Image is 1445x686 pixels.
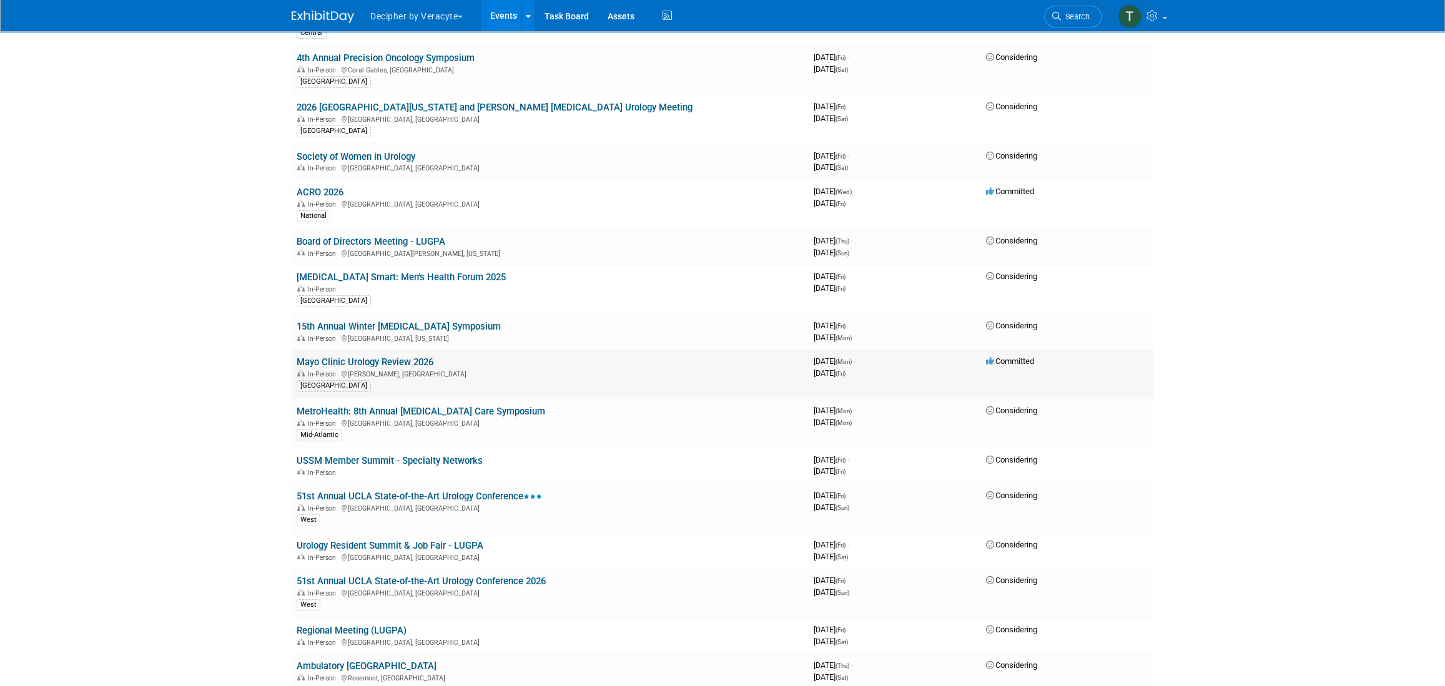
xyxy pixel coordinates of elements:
span: (Mon) [836,358,852,365]
span: (Mon) [836,419,852,426]
span: - [851,236,853,245]
span: - [847,272,849,281]
span: (Fri) [836,273,846,280]
span: [DATE] [814,455,849,464]
span: [DATE] [814,356,856,366]
span: Considering [986,151,1037,160]
span: [DATE] [814,625,849,634]
div: [GEOGRAPHIC_DATA], [GEOGRAPHIC_DATA] [297,198,804,208]
span: [DATE] [814,187,856,196]
img: In-Person Event [297,554,305,560]
span: (Wed) [836,189,852,195]
span: (Fri) [836,153,846,160]
span: [DATE] [814,102,849,111]
span: [DATE] [814,64,848,74]
span: (Fri) [836,542,846,549]
span: [DATE] [814,236,853,245]
a: Regional Meeting (LUGPA) [297,625,407,636]
span: [DATE] [814,406,856,415]
span: Considering [986,660,1037,670]
span: Considering [986,576,1037,585]
span: [DATE] [814,321,849,330]
span: (Sat) [836,554,848,561]
img: In-Person Event [297,250,305,256]
a: Search [1044,6,1102,27]
a: MetroHealth: 8th Annual [MEDICAL_DATA] Care Symposium [297,406,545,417]
span: [DATE] [814,491,849,500]
div: Rosemont, [GEOGRAPHIC_DATA] [297,672,804,682]
img: In-Person Event [297,115,305,122]
span: - [847,540,849,549]
span: - [847,455,849,464]
span: - [854,187,856,196]
img: Tony Alvarado [1118,4,1142,28]
img: In-Person Event [297,504,305,511]
div: [GEOGRAPHIC_DATA][PERSON_NAME], [US_STATE] [297,248,804,258]
span: Considering [986,102,1037,111]
div: [GEOGRAPHIC_DATA], [GEOGRAPHIC_DATA] [297,637,804,647]
span: In-Person [308,554,340,562]
a: Ambulatory [GEOGRAPHIC_DATA] [297,660,436,672]
span: [DATE] [814,248,849,257]
span: (Fri) [836,285,846,292]
div: Mid-Atlantic [297,429,342,441]
div: [GEOGRAPHIC_DATA] [297,380,371,391]
a: Board of Directors Meeting - LUGPA [297,236,445,247]
div: National [297,210,330,222]
div: [GEOGRAPHIC_DATA], [GEOGRAPHIC_DATA] [297,418,804,428]
a: 4th Annual Precision Oncology Symposium [297,52,475,64]
div: [GEOGRAPHIC_DATA] [297,125,371,137]
a: 51st Annual UCLA State-of-the-Art Urology Conference 2026 [297,576,546,587]
span: In-Person [308,469,340,477]
span: Considering [986,52,1037,62]
span: [DATE] [814,552,848,561]
span: Committed [986,356,1034,366]
span: [DATE] [814,637,848,646]
span: (Fri) [836,104,846,110]
div: [GEOGRAPHIC_DATA], [GEOGRAPHIC_DATA] [297,552,804,562]
span: - [847,52,849,62]
span: (Fri) [836,323,846,330]
a: 2026 [GEOGRAPHIC_DATA][US_STATE] and [PERSON_NAME] [MEDICAL_DATA] Urology Meeting [297,102,693,113]
span: [DATE] [814,576,849,585]
span: (Mon) [836,335,852,341]
span: In-Person [308,639,340,647]
img: In-Person Event [297,419,305,426]
span: [DATE] [814,660,853,670]
div: [GEOGRAPHIC_DATA], [GEOGRAPHIC_DATA] [297,162,804,172]
span: - [854,356,856,366]
span: Considering [986,491,1037,500]
div: Central [297,27,327,39]
span: [DATE] [814,333,852,342]
span: [DATE] [814,114,848,123]
img: In-Person Event [297,469,305,475]
img: In-Person Event [297,66,305,72]
span: [DATE] [814,272,849,281]
span: Considering [986,321,1037,330]
div: West [297,599,320,610]
span: [DATE] [814,540,849,549]
span: [DATE] [814,418,852,427]
img: In-Person Event [297,335,305,341]
span: (Mon) [836,408,852,414]
div: [GEOGRAPHIC_DATA] [297,295,371,306]
span: (Fri) [836,492,846,499]
img: In-Person Event [297,200,305,207]
div: Coral Gables, [GEOGRAPHIC_DATA] [297,64,804,74]
span: (Fri) [836,457,846,464]
div: [GEOGRAPHIC_DATA] [297,76,371,87]
span: [DATE] [814,151,849,160]
span: In-Person [308,370,340,378]
span: - [854,406,856,415]
span: In-Person [308,200,340,208]
span: [DATE] [814,587,849,597]
a: 15th Annual Winter [MEDICAL_DATA] Symposium [297,321,501,332]
span: In-Person [308,115,340,124]
a: USSM Member Summit - Specialty Networks [297,455,483,466]
span: Considering [986,455,1037,464]
span: (Thu) [836,662,849,669]
span: (Fri) [836,577,846,584]
span: - [847,321,849,330]
span: [DATE] [814,502,849,512]
span: [DATE] [814,52,849,62]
